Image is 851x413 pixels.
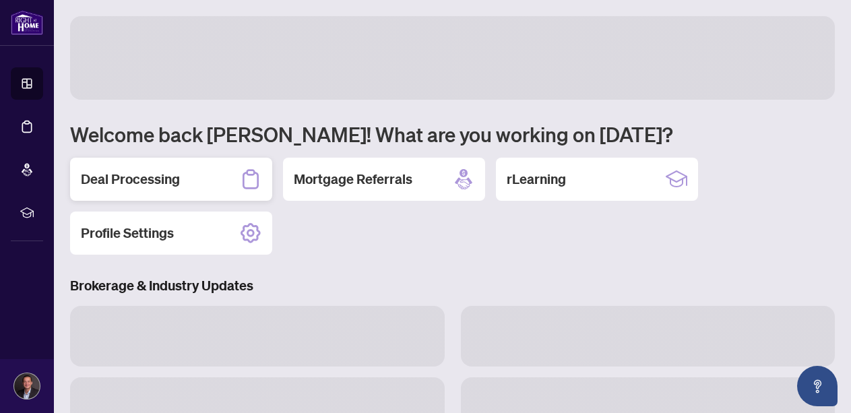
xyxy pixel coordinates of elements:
h2: Mortgage Referrals [294,170,412,189]
h2: rLearning [507,170,566,189]
h1: Welcome back [PERSON_NAME]! What are you working on [DATE]? [70,121,835,147]
img: Profile Icon [14,373,40,399]
h2: Deal Processing [81,170,180,189]
img: logo [11,10,43,35]
h2: Profile Settings [81,224,174,243]
h3: Brokerage & Industry Updates [70,276,835,295]
button: Open asap [797,366,838,406]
